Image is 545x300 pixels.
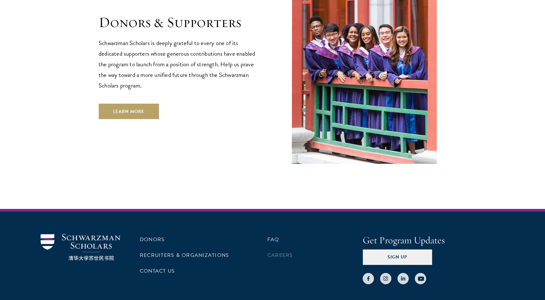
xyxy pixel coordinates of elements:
[363,234,504,247] h4: Get Program Updates
[99,38,260,91] p: Schwarzman Scholars is deeply grateful to every one of its dedicated supporters whose generous co...
[140,251,229,259] a: Recruiters & Organizations
[267,236,279,243] a: FAQ
[140,236,165,243] a: Donors
[99,104,159,119] a: Learn More
[140,267,175,275] a: Contact Us
[267,251,293,259] a: Careers
[41,234,120,261] img: Schwarzman Scholars
[363,249,432,265] button: Sign Up
[99,14,260,32] h1: Donors & Supporters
